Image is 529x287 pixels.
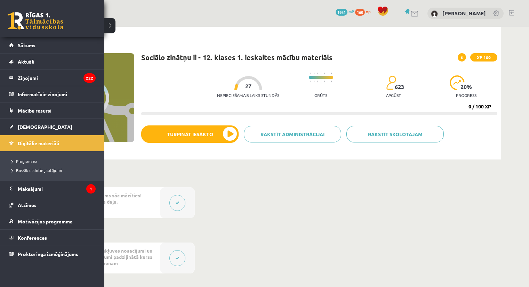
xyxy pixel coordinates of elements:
[9,54,96,69] a: Aktuāli
[310,81,311,82] img: icon-short-line-57e1e144782c952c97e751825c79c345078a6d821885a25fce030b3d8c18986b.svg
[83,73,96,83] i: 222
[141,125,239,143] button: Turpināt iesākto
[18,42,35,48] span: Sākums
[442,10,486,17] a: [PERSON_NAME]
[9,70,96,86] a: Ziņojumi222
[9,158,37,164] span: Programma
[9,86,96,102] a: Informatīvie ziņojumi
[9,230,96,246] a: Konferences
[355,9,365,16] span: 160
[18,251,78,257] span: Proktoringa izmēģinājums
[18,107,51,114] span: Mācību resursi
[386,75,396,90] img: students-c634bb4e5e11cddfef0936a35e636f08e4e9abd3cc4e673bd6f9a4125e45ecb1.svg
[18,70,96,86] legend: Ziņojumi
[336,9,354,14] a: 1931 mP
[348,9,354,14] span: mP
[9,102,96,118] a: Mācību resursi
[18,124,72,130] span: [DEMOGRAPHIC_DATA]
[317,81,318,82] img: icon-short-line-57e1e144782c952c97e751825c79c345078a6d821885a25fce030b3d8c18986b.svg
[366,9,370,14] span: xp
[90,247,153,266] span: Piekļuves nosacījumi un uzdevumi padziļinātā kursa eksāmenam
[9,167,62,173] span: Biežāk uzdotie jautājumi
[324,81,325,82] img: icon-short-line-57e1e144782c952c97e751825c79c345078a6d821885a25fce030b3d8c18986b.svg
[346,126,444,142] a: Rakstīt skolotājam
[245,83,251,89] span: 27
[18,218,73,224] span: Motivācijas programma
[386,93,401,98] p: apgūst
[331,73,332,74] img: icon-short-line-57e1e144782c952c97e751825c79c345078a6d821885a25fce030b3d8c18986b.svg
[217,93,279,98] p: Nepieciešamais laiks stundās
[310,73,311,74] img: icon-short-line-57e1e144782c952c97e751825c79c345078a6d821885a25fce030b3d8c18986b.svg
[317,73,318,74] img: icon-short-line-57e1e144782c952c97e751825c79c345078a6d821885a25fce030b3d8c18986b.svg
[9,167,97,173] a: Biežāk uzdotie jautājumi
[8,12,63,30] a: Rīgas 1. Tālmācības vidusskola
[9,213,96,229] a: Motivācijas programma
[9,119,96,135] a: [DEMOGRAPHIC_DATA]
[9,158,97,164] a: Programma
[18,140,59,146] span: Digitālie materiāli
[9,197,96,213] a: Atzīmes
[18,181,96,197] legend: Maksājumi
[328,73,328,74] img: icon-short-line-57e1e144782c952c97e751825c79c345078a6d821885a25fce030b3d8c18986b.svg
[328,81,328,82] img: icon-short-line-57e1e144782c952c97e751825c79c345078a6d821885a25fce030b3d8c18986b.svg
[141,53,332,61] h1: Sociālo zinātņu ii - 12. klases 1. ieskaites mācību materiāls
[244,126,341,142] a: Rakstīt administrācijai
[331,81,332,82] img: icon-short-line-57e1e144782c952c97e751825c79c345078a6d821885a25fce030b3d8c18986b.svg
[18,202,37,208] span: Atzīmes
[336,9,347,16] span: 1931
[9,135,96,151] a: Digitālie materiāli
[355,9,374,14] a: 160 xp
[460,84,472,90] span: 20 %
[456,93,476,98] p: progress
[9,246,96,262] a: Proktoringa izmēģinājums
[450,75,465,90] img: icon-progress-161ccf0a02000e728c5f80fcf4c31c7af3da0e1684b2b1d7c360e028c24a22f1.svg
[86,184,96,194] i: 1
[324,73,325,74] img: icon-short-line-57e1e144782c952c97e751825c79c345078a6d821885a25fce030b3d8c18986b.svg
[90,192,142,205] span: Pirms sāc mācīties! Ievada daļa.
[18,58,34,65] span: Aktuāli
[9,37,96,53] a: Sākums
[431,10,438,17] img: Alise Strēlniece
[395,84,404,90] span: 623
[314,93,327,98] p: Grūts
[18,86,96,102] legend: Informatīvie ziņojumi
[9,181,96,197] a: Maksājumi1
[18,235,47,241] span: Konferences
[470,53,497,61] span: XP 100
